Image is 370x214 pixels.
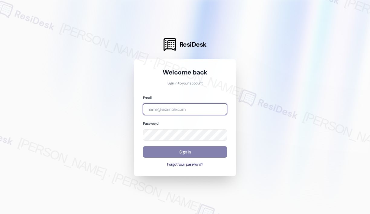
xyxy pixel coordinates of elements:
[143,68,227,77] h1: Welcome back
[143,81,227,86] p: Sign in to your account
[143,103,227,115] input: name@example.com
[143,146,227,158] button: Sign In
[143,95,151,100] label: Email
[164,38,176,51] img: ResiDesk Logo
[143,121,158,126] label: Password
[143,162,227,167] button: Forgot your password?
[180,40,206,49] span: ResiDesk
